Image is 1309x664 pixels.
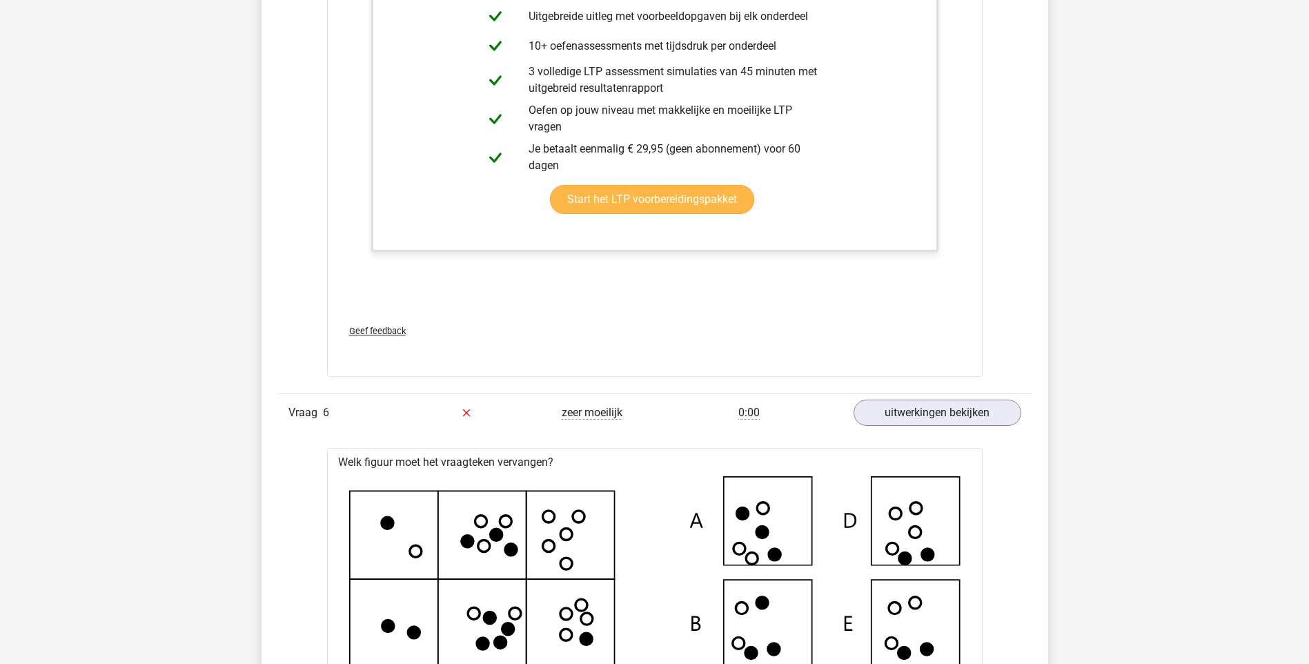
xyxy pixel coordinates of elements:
[562,406,622,420] span: zeer moeilijk
[349,326,406,336] span: Geef feedback
[738,406,760,420] span: 0:00
[550,185,754,214] a: Start het LTP voorbereidingspakket
[323,406,329,419] span: 6
[854,400,1021,426] a: uitwerkingen bekijken
[288,404,323,421] span: Vraag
